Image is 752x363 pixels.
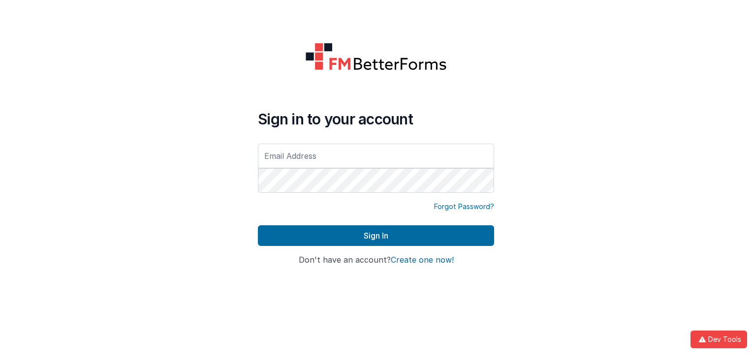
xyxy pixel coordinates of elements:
button: Create one now! [391,254,454,266]
h4: Sign in to your account [258,110,494,128]
a: Forgot Password? [434,202,494,212]
button: Dev Tools [690,331,747,348]
input: Email Address [258,144,494,168]
h4: Don't have an account? [258,254,494,266]
button: Sign In [258,225,494,246]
